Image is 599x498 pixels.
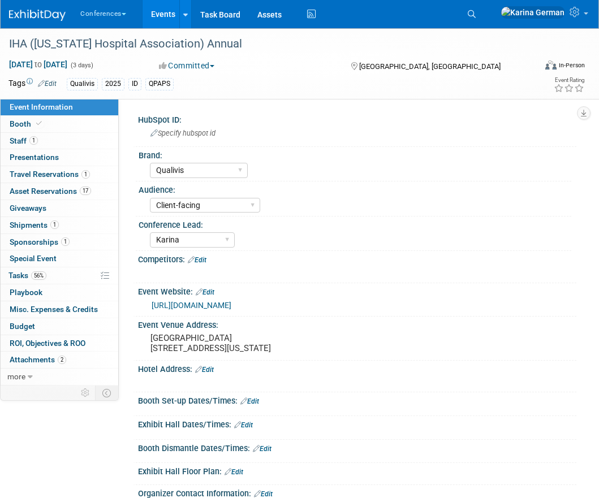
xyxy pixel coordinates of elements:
[138,283,576,298] div: Event Website:
[138,463,576,478] div: Exhibit Hall Floor Plan:
[138,440,576,454] div: Booth Dismantle Dates/Times:
[1,352,118,368] a: Attachments2
[102,78,124,90] div: 2025
[76,386,96,400] td: Personalize Event Tab Strip
[234,421,253,429] a: Edit
[7,372,25,381] span: more
[1,133,118,149] a: Staff1
[10,136,38,145] span: Staff
[1,250,118,267] a: Special Event
[188,256,206,264] a: Edit
[138,251,576,266] div: Competitors:
[195,366,214,374] a: Edit
[67,78,98,90] div: Qualivis
[545,60,557,70] img: Format-Inperson.png
[145,78,174,90] div: QPAPS
[138,111,576,125] div: HubSpot ID:
[1,369,118,385] a: more
[138,416,576,431] div: Exhibit Hall Dates/Times:
[10,203,46,213] span: Giveaways
[8,271,46,280] span: Tasks
[138,361,576,375] div: Hotel Address:
[1,99,118,115] a: Event Information
[10,119,44,128] span: Booth
[253,445,272,453] a: Edit
[1,116,118,132] a: Booth
[150,333,308,353] pre: [GEOGRAPHIC_DATA] [STREET_ADDRESS][US_STATE]
[10,254,57,263] span: Special Event
[10,102,73,111] span: Event Information
[80,187,91,195] span: 17
[8,77,57,90] td: Tags
[96,386,119,400] td: Toggle Event Tabs
[240,397,259,405] a: Edit
[1,234,118,250] a: Sponsorships1
[554,77,584,83] div: Event Rating
[1,284,118,301] a: Playbook
[10,220,59,229] span: Shipments
[1,166,118,183] a: Travel Reservations1
[139,181,571,196] div: Audience:
[1,183,118,200] a: Asset Reservations17
[58,356,66,364] span: 2
[10,339,85,348] span: ROI, Objectives & ROO
[139,147,571,161] div: Brand:
[36,120,42,127] i: Booth reservation complete
[8,59,68,70] span: [DATE] [DATE]
[10,187,91,196] span: Asset Reservations
[150,129,216,137] span: Specify hubspot id
[128,78,141,90] div: ID
[10,153,59,162] span: Presentations
[501,6,565,19] img: Karina German
[225,468,243,476] a: Edit
[1,335,118,352] a: ROI, Objectives & ROO
[81,170,90,179] span: 1
[1,217,118,233] a: Shipments1
[38,80,57,88] a: Edit
[359,62,501,71] span: [GEOGRAPHIC_DATA], [GEOGRAPHIC_DATA]
[138,392,576,407] div: Booth Set-up Dates/Times:
[1,149,118,166] a: Presentations
[50,220,59,229] span: 1
[31,271,46,280] span: 56%
[1,318,118,335] a: Budget
[10,305,98,314] span: Misc. Expenses & Credits
[70,62,93,69] span: (3 days)
[61,237,70,246] span: 1
[9,10,66,21] img: ExhibitDay
[10,355,66,364] span: Attachments
[155,60,219,71] button: Committed
[152,301,231,310] a: [URL][DOMAIN_NAME]
[1,200,118,216] a: Giveaways
[33,60,44,69] span: to
[1,301,118,318] a: Misc. Expenses & Credits
[29,136,38,145] span: 1
[10,288,42,297] span: Playbook
[10,170,90,179] span: Travel Reservations
[1,267,118,284] a: Tasks56%
[10,237,70,246] span: Sponsorships
[496,59,585,76] div: Event Format
[254,490,273,498] a: Edit
[558,61,585,70] div: In-Person
[196,288,214,296] a: Edit
[10,322,35,331] span: Budget
[138,317,576,331] div: Event Venue Address:
[5,34,528,54] div: IHA ([US_STATE] Hospital Association) Annual
[139,216,571,231] div: Conference Lead:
